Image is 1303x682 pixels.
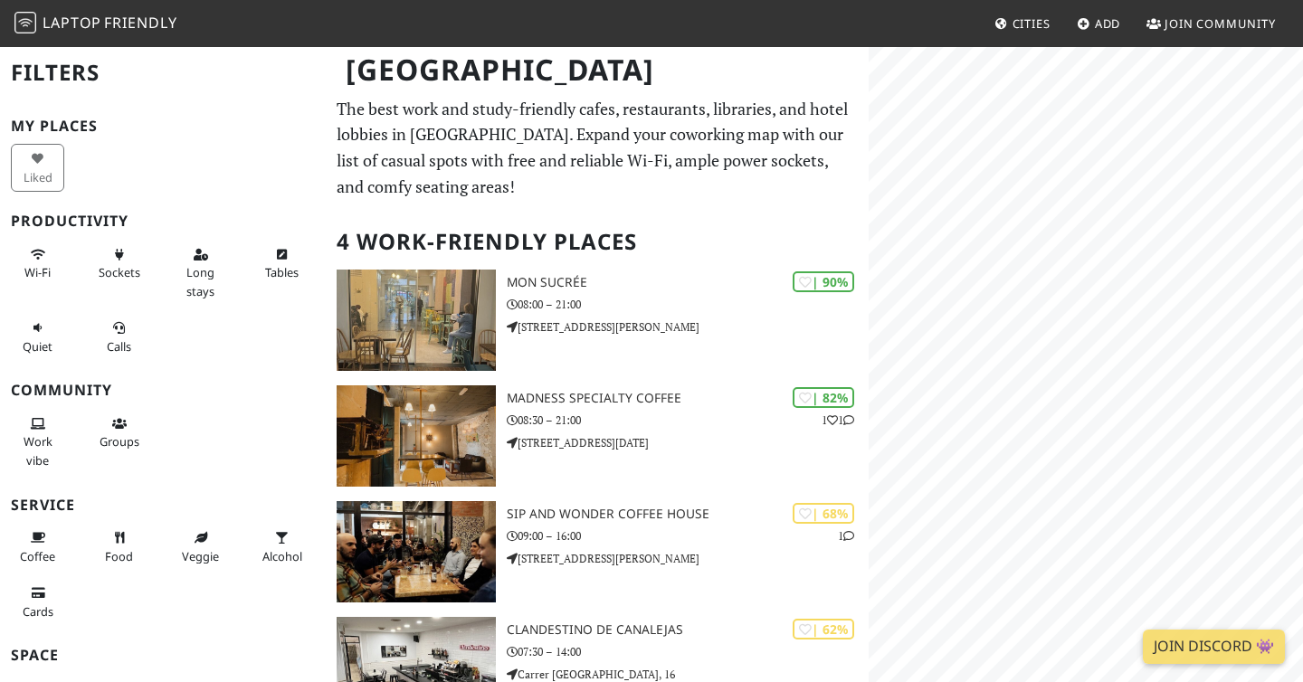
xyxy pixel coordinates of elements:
button: Work vibe [11,409,64,475]
a: Mon Sucrée | 90% Mon Sucrée 08:00 – 21:00 [STREET_ADDRESS][PERSON_NAME] [326,270,869,371]
a: Madness Specialty Coffee | 82% 11 Madness Specialty Coffee 08:30 – 21:00 [STREET_ADDRESS][DATE] [326,385,869,487]
span: Stable Wi-Fi [24,264,51,280]
h3: Clandestino de Canalejas [507,622,869,638]
p: 08:00 – 21:00 [507,296,869,313]
div: | 90% [793,271,854,292]
span: Video/audio calls [107,338,131,355]
span: Join Community [1165,15,1276,32]
button: Long stays [174,240,227,306]
p: 1 1 [822,412,854,429]
p: 07:30 – 14:00 [507,643,869,660]
button: Groups [92,409,146,457]
img: LaptopFriendly [14,12,36,33]
span: Quiet [23,338,52,355]
h3: Sip and Wonder Coffee House [507,507,869,522]
a: LaptopFriendly LaptopFriendly [14,8,177,40]
span: Long stays [186,264,214,298]
h3: Productivity [11,213,315,230]
span: Alcohol [262,548,302,564]
p: [STREET_ADDRESS][DATE] [507,434,869,451]
h3: My Places [11,118,315,135]
h3: Community [11,382,315,399]
p: [STREET_ADDRESS][PERSON_NAME] [507,550,869,567]
button: Coffee [11,523,64,571]
span: Cities [1013,15,1051,32]
p: 09:00 – 16:00 [507,527,869,545]
a: Sip and Wonder Coffee House | 68% 1 Sip and Wonder Coffee House 09:00 – 16:00 [STREET_ADDRESS][PE... [326,501,869,602]
span: Power sockets [99,264,140,280]
span: Veggie [182,548,219,564]
h3: Service [11,497,315,514]
button: Sockets [92,240,146,288]
h3: Space [11,647,315,664]
div: | 82% [793,387,854,408]
div: | 62% [793,619,854,639]
span: Laptop [43,13,101,33]
button: Alcohol [255,523,309,571]
button: Cards [11,578,64,626]
span: Friendly [104,13,176,33]
a: Cities [987,7,1058,40]
span: People working [24,433,52,468]
a: Add [1070,7,1128,40]
img: Sip and Wonder Coffee House [337,501,496,602]
h3: Madness Specialty Coffee [507,391,869,406]
div: | 68% [793,503,854,524]
p: The best work and study-friendly cafes, restaurants, libraries, and hotel lobbies in [GEOGRAPHIC_... [337,96,858,200]
h1: [GEOGRAPHIC_DATA] [331,45,865,95]
h3: Mon Sucrée [507,275,869,290]
span: Credit cards [23,603,53,620]
a: Join Discord 👾 [1143,630,1285,664]
h2: 4 Work-Friendly Places [337,214,858,270]
button: Food [92,523,146,571]
h2: Filters [11,45,315,100]
img: Mon Sucrée [337,270,496,371]
span: Coffee [20,548,55,564]
button: Veggie [174,523,227,571]
a: Join Community [1139,7,1283,40]
button: Quiet [11,313,64,361]
button: Wi-Fi [11,240,64,288]
img: Madness Specialty Coffee [337,385,496,487]
span: Work-friendly tables [265,264,299,280]
p: 1 [838,527,854,545]
button: Calls [92,313,146,361]
p: 08:30 – 21:00 [507,412,869,429]
button: Tables [255,240,309,288]
span: Add [1095,15,1121,32]
span: Group tables [100,433,139,450]
p: [STREET_ADDRESS][PERSON_NAME] [507,318,869,336]
span: Food [105,548,133,564]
